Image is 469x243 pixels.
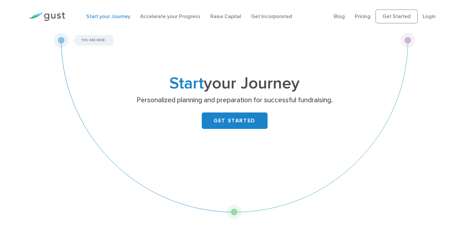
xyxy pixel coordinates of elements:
img: Gust Logo [28,12,65,21]
a: Raise Capital [210,13,241,19]
a: Blog [334,13,345,19]
a: Start your Journey [86,13,130,19]
a: Get Started [376,10,418,23]
h1: your Journey [105,76,365,91]
p: Personalized planning and preparation for successful fundraising. [107,96,362,105]
a: Login [423,13,436,19]
a: Pricing [355,13,371,19]
a: Get Incorporated [251,13,292,19]
span: Start [169,74,204,93]
a: Accelerate your Progress [140,13,200,19]
a: GET STARTED [202,112,268,129]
